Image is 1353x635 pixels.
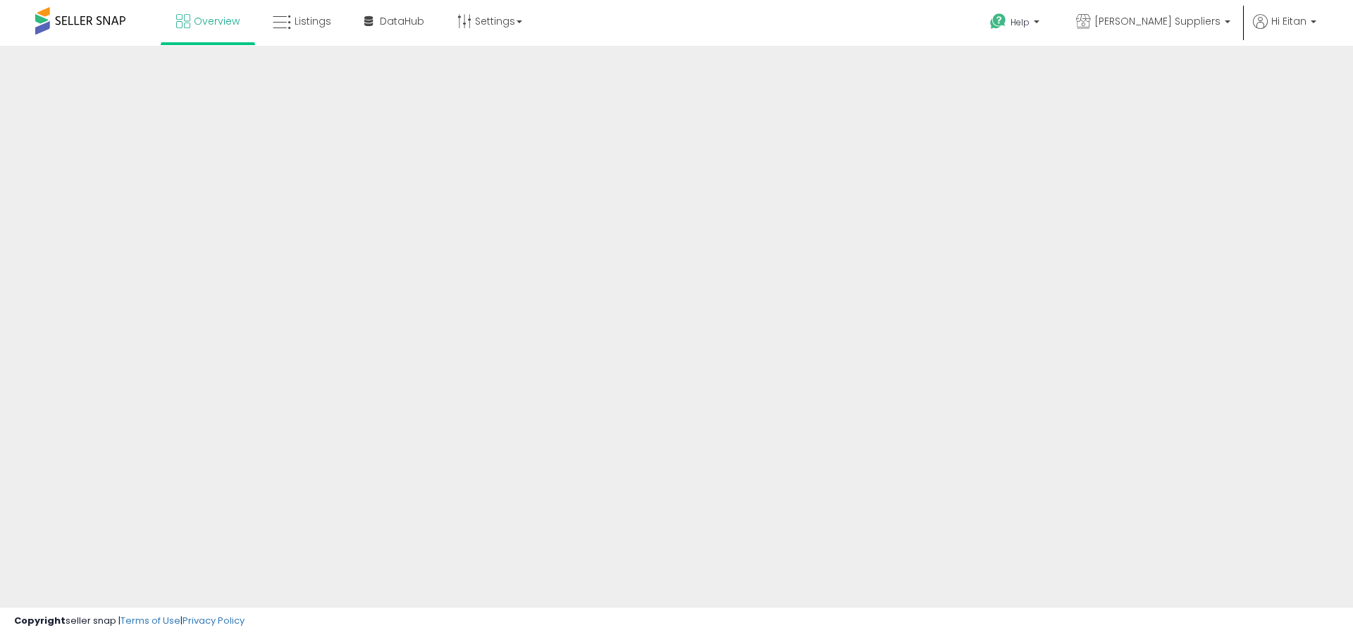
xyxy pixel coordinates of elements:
span: Listings [295,14,331,28]
a: Terms of Use [121,614,180,627]
span: Hi Eitan [1271,14,1306,28]
span: Overview [194,14,240,28]
a: Hi Eitan [1253,14,1316,46]
strong: Copyright [14,614,66,627]
a: Help [979,2,1054,46]
span: DataHub [380,14,424,28]
span: Help [1011,16,1030,28]
div: seller snap | | [14,615,245,628]
a: Privacy Policy [183,614,245,627]
i: Get Help [989,13,1007,30]
span: [PERSON_NAME] Suppliers [1094,14,1221,28]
